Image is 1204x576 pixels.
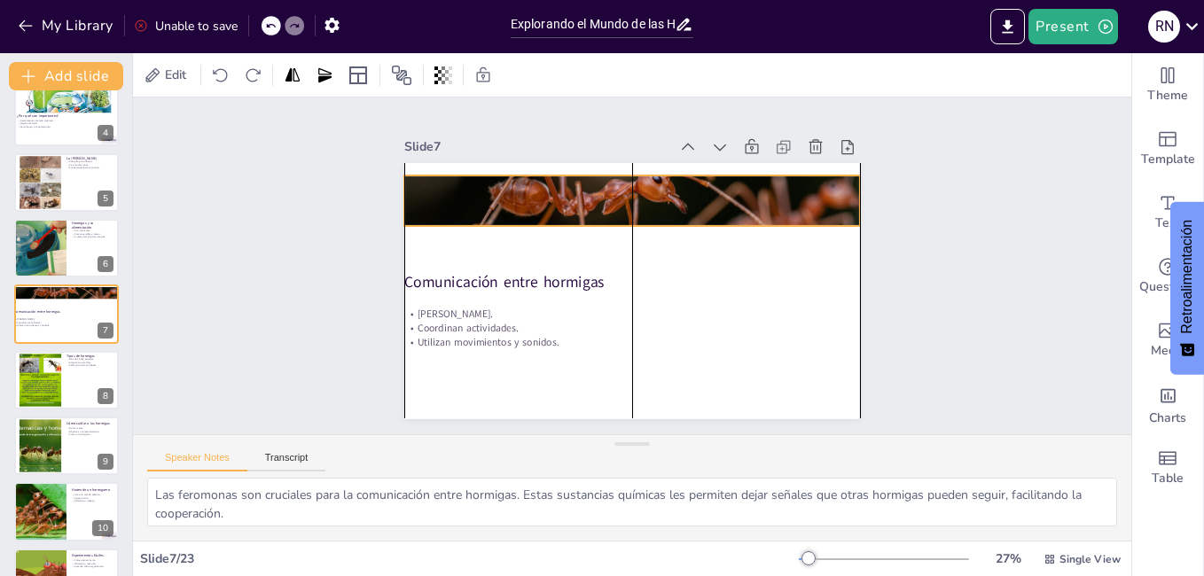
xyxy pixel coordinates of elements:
[1132,181,1203,245] div: Add text boxes
[14,284,119,343] div: 7
[1179,220,1195,334] span: Retroalimentación
[404,138,668,155] div: Slide 7
[66,430,113,433] p: Observa su comportamiento.
[1151,341,1185,361] span: Media
[14,324,108,328] p: Utilizan movimientos y sonidos.
[147,478,1117,526] textarea: Las feromonas son cruciales para la comunicación entre hormigas. Estas sustancias químicas les pe...
[14,482,119,541] div: 10
[1059,552,1121,566] span: Single View
[66,361,113,364] p: Algunas son grandes.
[66,426,113,430] p: No las mates.
[66,433,113,437] p: Crea un hormiguero.
[1132,308,1203,372] div: Add images, graphics, shapes or video
[14,153,119,212] div: 5
[1139,277,1197,297] span: Questions
[72,236,113,239] p: A veces comen otros insectos.
[1132,117,1203,181] div: Add ready made slides
[72,229,113,232] p: Son omnívoras.
[17,114,111,120] p: ¿Por qué son importantes?
[17,119,111,122] p: Descomponen materia orgánica.
[66,166,113,169] p: Fundamental para la colonia.
[1141,150,1195,169] span: Template
[98,191,113,206] div: 5
[72,558,113,562] p: Coloca azúcar cerca.
[1148,9,1180,44] button: R N
[9,62,123,90] button: Add slide
[1152,469,1184,488] span: Table
[404,335,814,349] p: Utilizan movimientos y sonidos.
[66,163,113,167] p: Vive muchos años.
[391,65,412,86] span: Position
[14,416,119,475] div: 9
[344,61,372,90] div: Layout
[1132,372,1203,436] div: Add charts and graphs
[72,232,113,236] p: Comen semillas y néctar.
[98,256,113,272] div: 6
[147,452,247,471] button: Speaker Notes
[1170,202,1204,375] button: Comentarios - Mostrar encuesta
[1028,9,1117,44] button: Present
[161,66,190,83] span: Edit
[1132,436,1203,500] div: Add a table
[987,550,1029,567] div: 27 %
[72,493,113,496] p: Usa una caja de plástico.
[140,550,799,567] div: Slide 7 / 23
[72,499,113,502] p: Observa su trabajo.
[1155,214,1180,233] span: Text
[1132,53,1203,117] div: Change the overall theme
[66,155,113,160] p: La [PERSON_NAME]
[98,454,113,470] div: 9
[98,388,113,404] div: 8
[1132,245,1203,308] div: Get real-time input from your audience
[92,520,113,536] div: 10
[72,486,113,492] p: Haciendo un hormiguero
[72,553,113,558] p: Experimentos fáciles
[66,160,113,163] p: Solo ella pone huevos.
[14,351,119,409] div: 8
[13,12,121,40] button: My Library
[134,18,238,35] div: Unable to save
[72,221,113,230] p: Hormigas y su alimentación
[66,357,113,361] p: Más de 12,000 especies.
[72,495,113,499] p: Agrega tierra.
[404,271,814,292] p: Comunicación entre hormigas
[14,219,119,277] div: 6
[404,307,814,321] p: [PERSON_NAME].
[14,321,108,324] p: Coordinan actividades.
[1149,409,1186,428] span: Charts
[14,318,108,322] p: [PERSON_NAME].
[98,323,113,339] div: 7
[404,321,814,335] p: Coordinan actividades.
[66,363,113,367] p: Cada una tiene su hábitat.
[1147,86,1188,105] span: Theme
[511,12,675,37] input: Insert title
[72,565,113,569] p: Aprende sobre organización.
[14,87,119,145] div: 4
[98,125,113,141] div: 4
[66,353,113,358] p: Tipos de hormigas
[72,562,113,565] p: Observa su reacción.
[14,309,108,315] p: Comunicación entre hormigas
[1148,11,1180,43] div: R N
[17,126,111,129] p: Contribuyen a la polinización.
[17,122,111,126] p: Mejoran el suelo.
[66,421,113,426] p: Cómo cuidar a las hormigas
[990,9,1025,44] button: Export to PowerPoint
[247,452,326,471] button: Transcript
